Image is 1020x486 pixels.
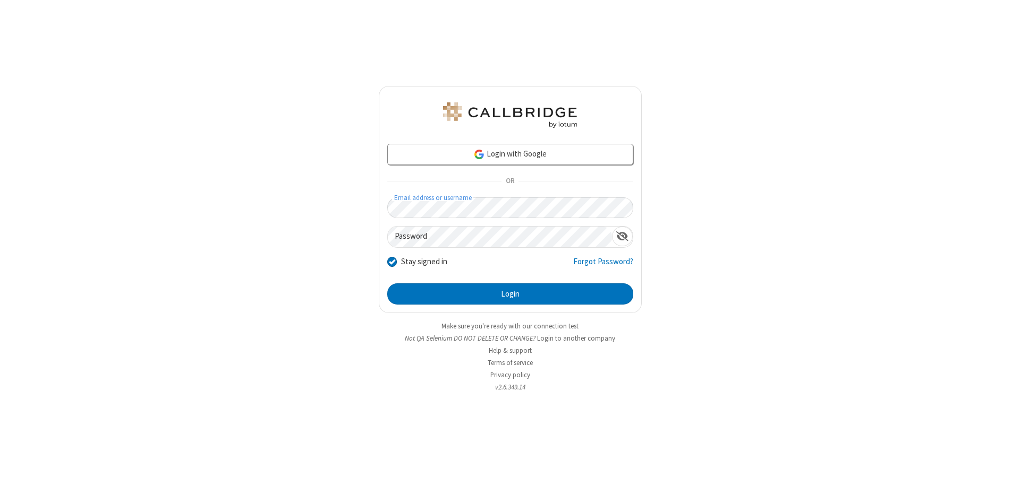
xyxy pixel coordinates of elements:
a: Terms of service [488,358,533,367]
a: Help & support [489,346,532,355]
button: Login to another company [537,333,615,343]
label: Stay signed in [401,256,447,268]
li: Not QA Selenium DO NOT DELETE OR CHANGE? [379,333,642,343]
img: google-icon.png [473,149,485,160]
a: Forgot Password? [573,256,633,276]
li: v2.6.349.14 [379,382,642,392]
span: OR [501,174,518,189]
a: Privacy policy [490,370,530,379]
div: Show password [612,227,633,246]
button: Login [387,283,633,305]
img: QA Selenium DO NOT DELETE OR CHANGE [441,102,579,128]
input: Email address or username [387,197,633,218]
input: Password [388,227,612,247]
a: Make sure you're ready with our connection test [441,322,579,331]
a: Login with Google [387,144,633,165]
